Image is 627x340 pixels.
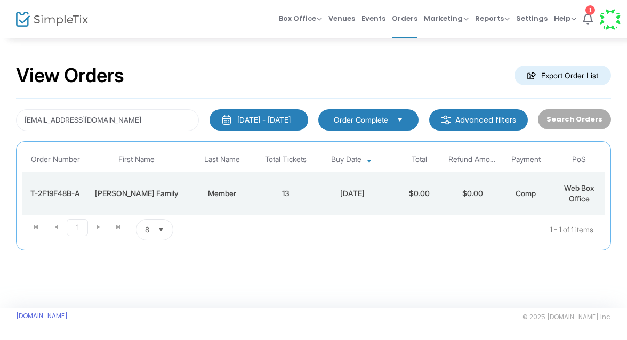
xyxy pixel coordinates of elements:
[429,109,528,131] m-button: Advanced filters
[585,5,595,15] div: 1
[16,109,199,131] input: Search by name, email, phone, order number, ip address, or last 4 digits of card
[279,219,593,240] kendo-pager-info: 1 - 1 of 1 items
[446,147,499,172] th: Refund Amount
[522,313,611,321] span: © 2025 [DOMAIN_NAME] Inc.
[259,147,312,172] th: Total Tickets
[392,5,417,32] span: Orders
[392,172,446,215] td: $0.00
[365,156,374,164] span: Sortable
[475,13,510,23] span: Reports
[67,219,88,236] span: Page 1
[315,188,390,199] div: 9/21/2025
[145,224,149,235] span: 8
[331,155,361,164] span: Buy Date
[16,64,124,87] h2: View Orders
[392,114,407,126] button: Select
[16,312,68,320] a: [DOMAIN_NAME]
[515,66,611,85] m-button: Export Order List
[204,155,240,164] span: Last Name
[328,5,355,32] span: Venues
[441,115,452,125] img: filter
[392,147,446,172] th: Total
[210,109,308,131] button: [DATE] - [DATE]
[572,155,586,164] span: PoS
[564,183,594,203] span: Web Box Office
[511,155,541,164] span: Payment
[221,115,232,125] img: monthly
[31,155,80,164] span: Order Number
[516,5,548,32] span: Settings
[516,189,536,198] span: Comp
[22,147,605,215] div: Data table
[259,172,312,215] td: 13
[118,155,155,164] span: First Name
[446,172,499,215] td: $0.00
[187,188,256,199] div: Member
[237,115,291,125] div: [DATE] - [DATE]
[554,13,576,23] span: Help
[361,5,385,32] span: Events
[279,13,322,23] span: Box Office
[424,13,469,23] span: Marketing
[91,188,182,199] div: Miller Family
[334,115,388,125] span: Order Complete
[25,188,86,199] div: T-2F19F48B-A
[154,220,168,240] button: Select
